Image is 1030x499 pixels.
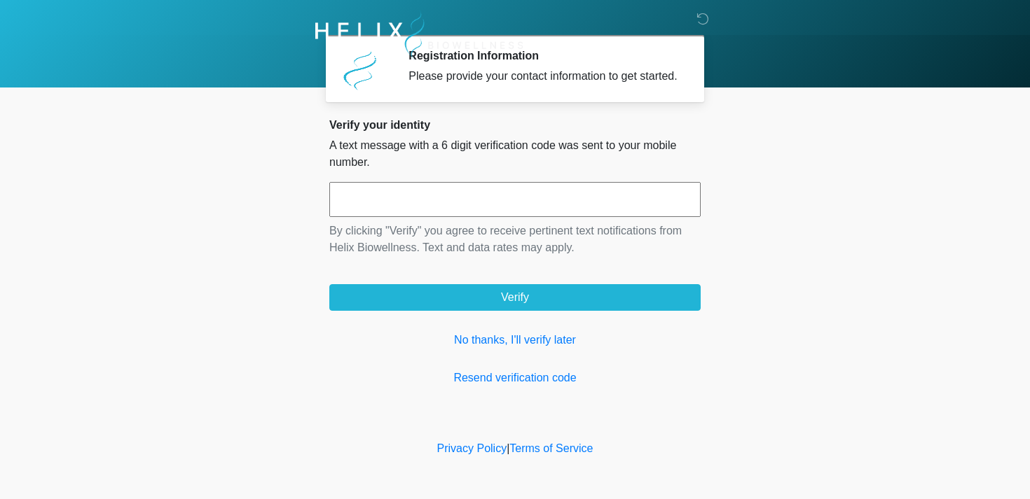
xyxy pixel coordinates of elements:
img: Helix Biowellness Logo [315,10,523,60]
p: By clicking "Verify" you agree to receive pertinent text notifications from Helix Biowellness. Te... [329,223,701,256]
a: Resend verification code [329,370,701,386]
button: Verify [329,284,701,311]
div: Please provide your contact information to get started. [408,68,680,85]
a: Privacy Policy [437,442,507,454]
h2: Verify your identity [329,118,701,132]
a: Terms of Service [509,442,593,454]
p: A text message with a 6 digit verification code was sent to your mobile number. [329,137,701,171]
a: | [507,442,509,454]
a: No thanks, I'll verify later [329,332,701,349]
